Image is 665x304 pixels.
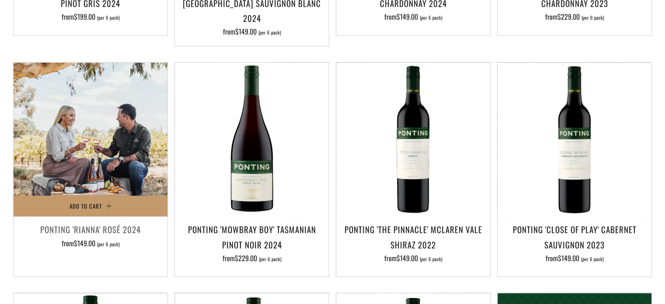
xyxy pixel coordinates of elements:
[235,26,257,37] span: $149.00
[397,253,418,263] span: $149.00
[223,253,282,263] span: from
[341,222,486,252] h3: Ponting 'The Pinnacle' McLaren Vale Shiraz 2022
[223,26,281,37] span: from
[14,196,167,217] button: Add to Cart
[175,222,329,266] a: Ponting 'Mowbray Boy' Tasmanian Pinot Noir 2024 from$229.00 (per 6 pack)
[397,11,418,22] span: $149.00
[97,15,120,20] span: (per 6 pack)
[70,202,102,210] span: Add to Cart
[557,11,580,22] span: $229.00
[384,253,442,263] span: from
[235,253,257,263] span: $229.00
[581,257,604,262] span: (per 6 pack)
[97,242,120,247] span: (per 6 pack)
[498,222,651,266] a: Ponting 'Close of Play' Cabernet Sauvignon 2023 from$149.00 (per 6 pack)
[74,238,95,248] span: $149.00
[581,15,604,20] span: (per 6 pack)
[420,257,442,262] span: (per 6 pack)
[384,11,442,22] span: from
[62,238,120,248] span: from
[502,222,647,252] h3: Ponting 'Close of Play' Cabernet Sauvignon 2023
[259,257,282,262] span: (per 6 pack)
[74,11,95,22] span: $199.00
[420,15,442,20] span: (per 6 pack)
[14,222,167,266] a: Ponting 'Rianna' Rosé 2024 from$149.00 (per 6 pack)
[558,253,579,263] span: $149.00
[546,253,604,263] span: from
[258,30,281,35] span: (per 6 pack)
[336,222,490,266] a: Ponting 'The Pinnacle' McLaren Vale Shiraz 2022 from$149.00 (per 6 pack)
[179,222,324,252] h3: Ponting 'Mowbray Boy' Tasmanian Pinot Noir 2024
[62,11,120,22] span: from
[545,11,604,22] span: from
[18,222,163,237] h3: Ponting 'Rianna' Rosé 2024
